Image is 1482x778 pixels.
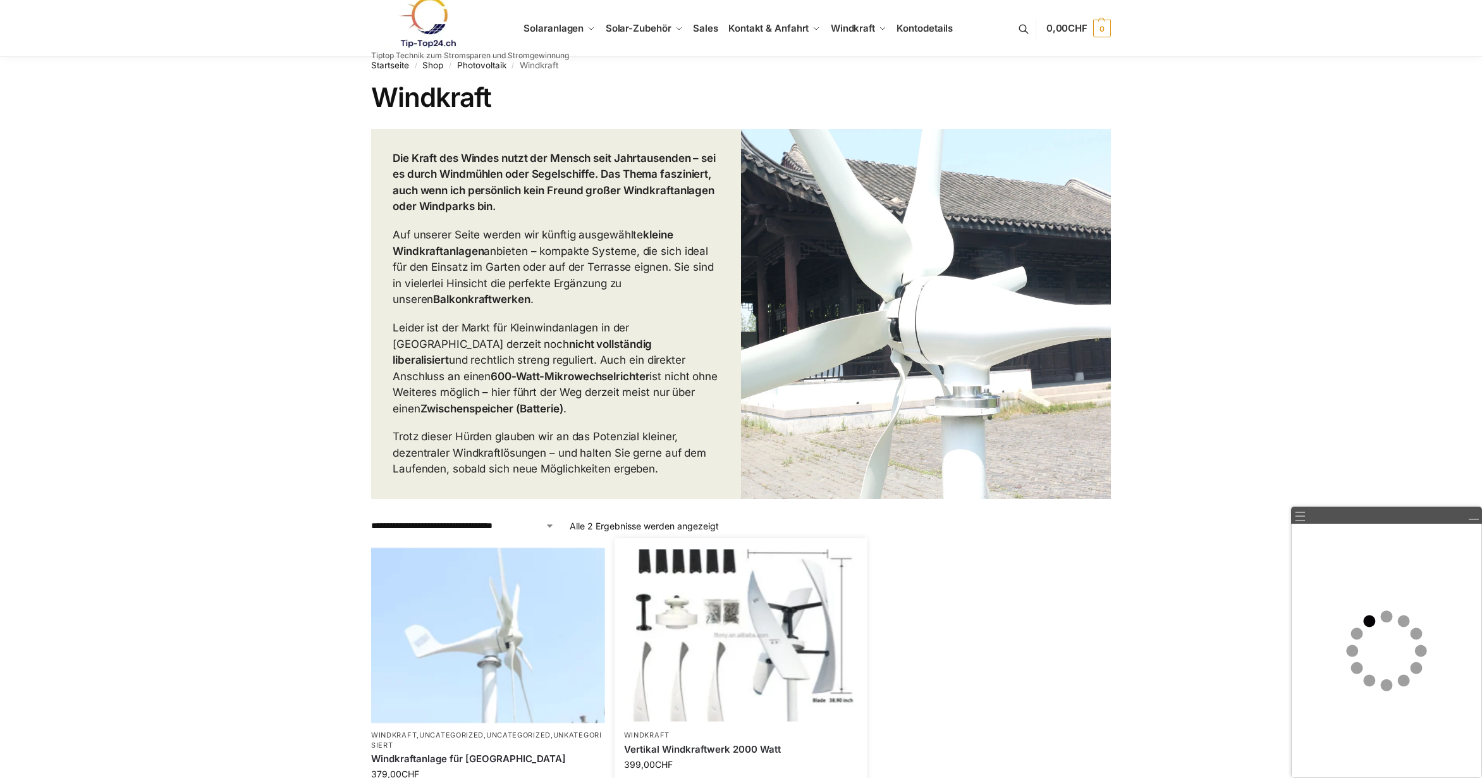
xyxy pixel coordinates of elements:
[433,293,530,306] strong: Balkonkraftwerken
[897,22,953,34] span: Kontodetails
[831,22,875,34] span: Windkraft
[371,731,605,750] p: , , ,
[371,731,602,749] a: Unkategorisiert
[393,152,716,213] strong: Die Kraft des Windes nutzt der Mensch seit Jahrtausenden – sei es durch Windmühlen oder Segelschi...
[393,429,720,478] p: Trotz dieser Hürden glauben wir an das Potenzial kleiner, dezentraler Windkraftlösungen – und hal...
[624,731,670,739] a: Windkraft
[486,731,551,739] a: Uncategorized
[422,60,443,70] a: Shop
[409,61,422,71] span: /
[570,519,719,533] p: Alle 2 Ergebnisse werden angezeigt
[371,548,605,723] img: Windrad für Balkon und Terrasse
[371,519,554,533] select: Shop-Reihenfolge
[1467,510,1479,521] a: Minimieren/Wiederherstellen
[728,22,809,34] span: Kontakt & Anfahrt
[371,49,1111,82] nav: Breadcrumb
[506,61,520,71] span: /
[491,370,649,383] strong: 600-Watt-Mikrowechselrichter
[624,759,673,770] bdi: 399,00
[655,759,673,770] span: CHF
[393,320,720,417] p: Leider ist der Markt für Kleinwindanlagen in der [GEOGRAPHIC_DATA] derzeit noch und rechtlich str...
[420,402,563,415] strong: Zwischenspeicher (Batterie)
[393,227,720,308] p: Auf unserer Seite werden wir künftig ausgewählte anbieten – kompakte Systeme, die sich ideal für ...
[371,82,1111,113] h1: Windkraft
[1292,524,1481,777] iframe: Live Hilfe
[371,52,569,59] p: Tiptop Technik zum Stromsparen und Stromgewinnung
[626,549,855,721] img: Vertikal Windrad
[693,22,718,34] span: Sales
[443,61,456,71] span: /
[419,731,484,739] a: Uncategorized
[1046,22,1087,34] span: 0,00
[371,731,417,739] a: Windkraft
[1068,22,1087,34] span: CHF
[1046,9,1111,47] a: 0,00CHF 0
[371,60,409,70] a: Startseite
[1294,510,1306,523] a: ☰
[457,60,506,70] a: Photovoltaik
[741,129,1111,499] img: Mini Wind Turbine
[393,228,673,257] strong: kleine Windkraftanlagen
[606,22,671,34] span: Solar-Zubehör
[624,743,858,756] a: Vertikal Windkraftwerk 2000 Watt
[1093,20,1111,37] span: 0
[371,753,605,765] a: Windkraftanlage für Garten Terrasse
